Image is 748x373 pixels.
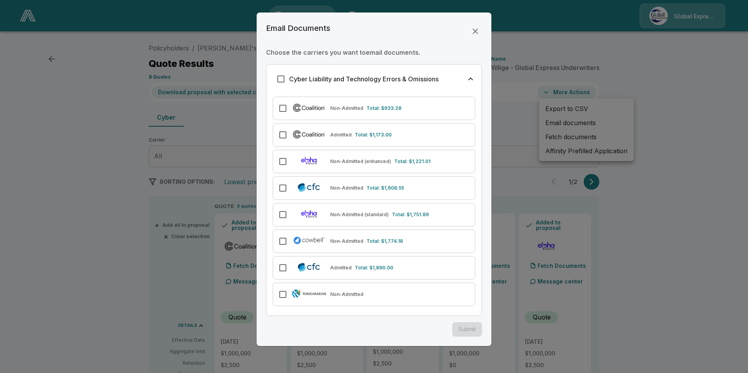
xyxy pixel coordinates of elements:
[273,256,475,280] div: CFC (Admitted)AdmittedTotal: $1,890.00
[330,131,352,138] p: Admitted
[392,211,429,218] p: Total: $1,751.89
[273,283,475,306] div: Tokio Marine TMHCC (Non-Admitted)Non-Admitted
[266,65,482,93] button: Cyber Liability and Technology Errors & Omissions
[289,74,439,84] h6: Cyber Liability and Technology Errors & Omissions
[266,22,330,34] h6: Email Documents
[273,176,475,200] div: CFC Cyber (Non-Admitted)Non-AdmittedTotal: $1,608.55
[291,208,327,219] img: Elpha (Non-Admitted) Standard
[330,158,391,165] p: Non-Admitted (enhanced)
[367,185,404,192] p: Total: $1,608.55
[330,291,363,298] p: Non-Admitted
[330,185,363,192] p: Non-Admitted
[330,238,363,245] p: Non-Admitted
[355,131,392,138] p: Total: $1,173.00
[273,97,475,120] div: Coalition (Non-Admitted)Non-AdmittedTotal: $933.28
[273,123,475,147] div: Coalition (Admitted)AdmittedTotal: $1,173.00
[266,47,482,58] h6: Choose the carriers you want to email documents .
[273,150,475,173] div: Elpha (Non-Admitted) EnhancedNon-Admitted (enhanced)Total: $1,221.01
[330,105,363,112] p: Non-Admitted
[291,235,327,246] img: Cowbell (Non-Admitted)
[273,230,475,253] div: Cowbell (Non-Admitted)Non-AdmittedTotal: $1,774.18
[330,264,352,271] p: Admitted
[291,288,327,299] img: Tokio Marine TMHCC (Non-Admitted)
[291,102,327,113] img: Coalition (Non-Admitted)
[273,203,475,226] div: Elpha (Non-Admitted) StandardNon-Admitted (standard)Total: $1,751.89
[367,238,403,245] p: Total: $1,774.18
[355,264,393,271] p: Total: $1,890.00
[291,155,327,166] img: Elpha (Non-Admitted) Enhanced
[394,158,430,165] p: Total: $1,221.01
[330,211,389,218] p: Non-Admitted (standard)
[367,105,401,112] p: Total: $933.28
[291,262,327,273] img: CFC (Admitted)
[291,129,327,140] img: Coalition (Admitted)
[291,182,327,193] img: CFC Cyber (Non-Admitted)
